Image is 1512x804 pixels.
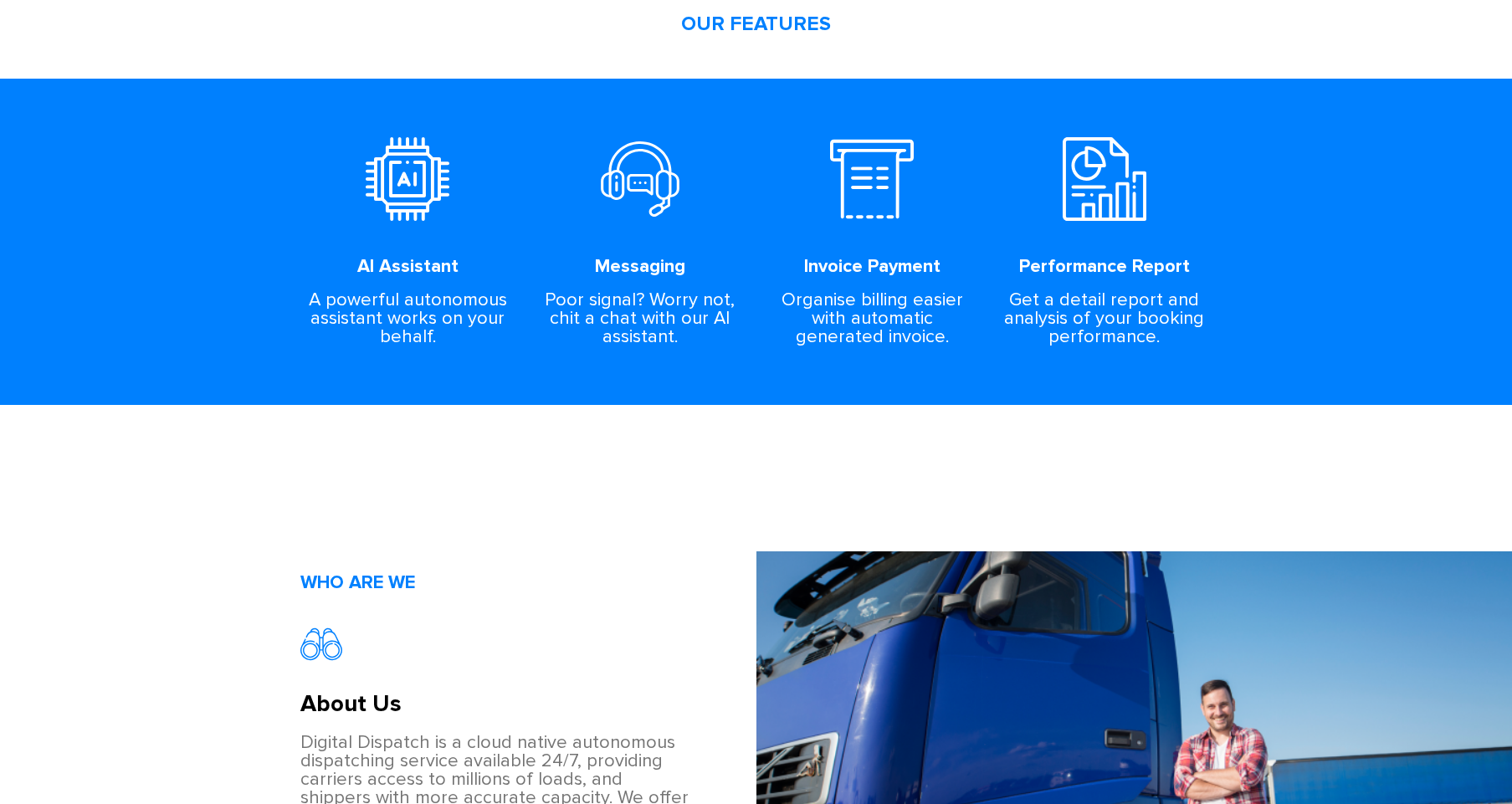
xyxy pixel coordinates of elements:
[1000,291,1208,346] div: Get a detail report and analysis of your booking performance.
[768,291,976,346] div: Organise billing easier with automatic generated invoice.
[804,257,941,277] h4: Invoice Payment
[304,291,512,346] div: A powerful autonomous assistant works on your behalf.
[300,568,756,598] h2: WHO ARE WE
[357,257,459,277] h4: AI Assistant
[595,257,685,277] h4: Messaging
[536,291,744,346] div: Poor signal? Worry not, chit a chat with our AI assistant.
[300,694,694,714] h4: About Us
[1019,257,1190,277] h4: Performance Report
